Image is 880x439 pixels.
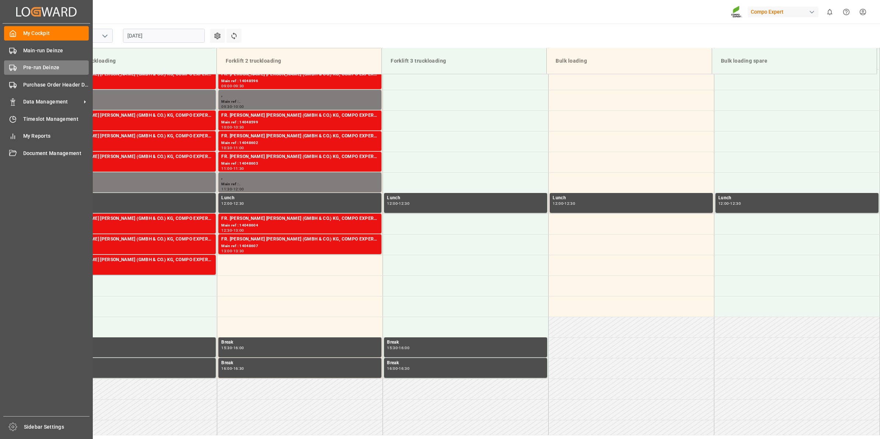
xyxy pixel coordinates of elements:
div: - [232,367,233,370]
div: 12:00 [221,202,232,205]
button: Compo Expert [748,5,821,19]
div: 13:30 [233,249,244,253]
div: 16:30 [399,367,409,370]
div: 10:30 [221,146,232,150]
div: Lunch [56,194,213,202]
div: Main ref : 14048608 [56,264,213,270]
div: 13:00 [233,229,244,232]
div: Main ref : 14048600 [56,140,213,146]
div: 11:30 [233,167,244,170]
a: Timeslot Management [4,112,89,126]
div: 12:00 [718,202,729,205]
div: FR. [PERSON_NAME] [PERSON_NAME] (GMBH & CO.) KG, COMPO EXPERT Benelux N.V. [221,133,379,140]
div: Compo Expert [748,7,819,17]
div: Break [387,339,544,346]
div: Break [221,359,379,367]
div: - [232,229,233,232]
div: Main ref : 14048599 [221,119,379,126]
div: Lunch [221,194,379,202]
div: Main ref : . [56,181,213,187]
div: Main ref : 14048606 [56,243,213,249]
div: Lunch [387,194,544,202]
div: 09:00 [221,84,232,88]
div: FR. [PERSON_NAME] [PERSON_NAME] (GMBH & CO.) KG, COMPO EXPERT Benelux N.V. [221,215,379,222]
div: 13:00 [221,249,232,253]
div: 12:00 [553,202,563,205]
div: - [398,367,399,370]
div: - [232,346,233,350]
div: 15:30 [221,346,232,350]
div: 11:30 [221,187,232,191]
div: 11:00 [233,146,244,150]
div: 12:30 [564,202,575,205]
a: Main-run Deinze [4,43,89,57]
input: DD.MM.YYYY [123,29,205,43]
div: , [56,174,213,181]
button: Help Center [838,4,855,20]
div: 12:30 [221,229,232,232]
div: 09:30 [221,105,232,108]
div: FR. [PERSON_NAME] [PERSON_NAME] (GMBH & CO.) KG, COMPO EXPERT Benelux N.V. [56,133,213,140]
div: , [56,91,213,99]
div: Forklift 2 truckloading [223,54,376,68]
div: - [232,187,233,191]
div: FR. [PERSON_NAME] [PERSON_NAME] (GMBH & CO.) KG, COMPO EXPERT Benelux N.V. [56,112,213,119]
div: FR. [PERSON_NAME] [PERSON_NAME] (GMBH & CO.) KG, COMPO EXPERT Benelux N.V. [221,153,379,161]
div: Lunch [553,194,710,202]
div: 12:00 [233,187,244,191]
a: My Cockpit [4,26,89,41]
div: Main ref : 14048601 [56,161,213,167]
span: Pre-run Deinze [23,64,89,71]
div: Main ref : 14048595 [56,78,213,84]
div: Break [56,359,213,367]
span: My Reports [23,132,89,140]
div: 10:00 [233,105,244,108]
span: Main-run Deinze [23,47,89,55]
div: 12:30 [730,202,741,205]
span: Purchase Order Header Deinze [23,81,89,89]
div: 15:30 [387,346,398,350]
div: Main ref : . [221,99,379,105]
button: show 0 new notifications [821,4,838,20]
span: Data Management [23,98,81,106]
div: Main ref : . [56,99,213,105]
div: 12:00 [387,202,398,205]
div: FR. [PERSON_NAME] [PERSON_NAME] (GMBH & CO.) KG, COMPO EXPERT Benelux N.V. [56,153,213,161]
div: Main ref : . [221,181,379,187]
div: - [729,202,730,205]
a: Purchase Order Header Deinze [4,77,89,92]
div: 12:30 [399,202,409,205]
div: , [221,174,379,181]
div: - [398,346,399,350]
span: My Cockpit [23,29,89,37]
span: Timeslot Management [23,115,89,123]
a: Pre-run Deinze [4,60,89,75]
div: 16:00 [387,367,398,370]
div: - [232,202,233,205]
span: Document Management [23,150,89,157]
div: Main ref : 14048602 [221,140,379,146]
div: - [398,202,399,205]
span: Sidebar Settings [24,423,90,431]
div: Main ref : 14048598 [56,119,213,126]
div: Main ref : 14048604 [221,222,379,229]
div: FR. [PERSON_NAME] [PERSON_NAME] (GMBH & CO.) KG, COMPO EXPERT Benelux N.V. [56,215,213,222]
div: Forklift 1 truckloading [57,54,211,68]
div: Forklift 3 truckloading [388,54,541,68]
div: Break [221,339,379,346]
div: - [232,84,233,88]
div: - [232,105,233,108]
div: Break [56,339,213,346]
div: - [232,146,233,150]
div: 16:00 [399,346,409,350]
div: Main ref : 14048605 [56,222,213,229]
div: 10:00 [221,126,232,129]
div: 16:00 [233,346,244,350]
div: 11:00 [221,167,232,170]
div: Main ref : 14048607 [221,243,379,249]
div: FR. [PERSON_NAME] [PERSON_NAME] (GMBH & CO.) KG, COMPO EXPERT Benelux N.V. [56,256,213,264]
div: Break [387,359,544,367]
div: Main ref : 14048596 [221,78,379,84]
div: - [232,126,233,129]
div: 16:00 [221,367,232,370]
